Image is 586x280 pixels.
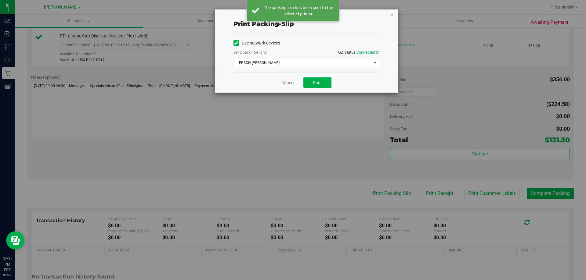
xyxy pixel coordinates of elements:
span: Print [313,80,322,85]
label: Use network devices [233,40,280,46]
label: Send packing-slip to: [233,50,268,55]
span: select [371,58,379,67]
div: The packing slip has been sent to the selected printer. [262,5,334,17]
span: QZ Status: [338,50,379,55]
iframe: Resource center [6,231,24,250]
span: Print packing-slip [233,20,294,27]
span: EPSON-[PERSON_NAME] [234,58,371,67]
span: Connected [356,50,375,55]
button: Print [303,77,331,88]
a: Cancel [281,80,294,86]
